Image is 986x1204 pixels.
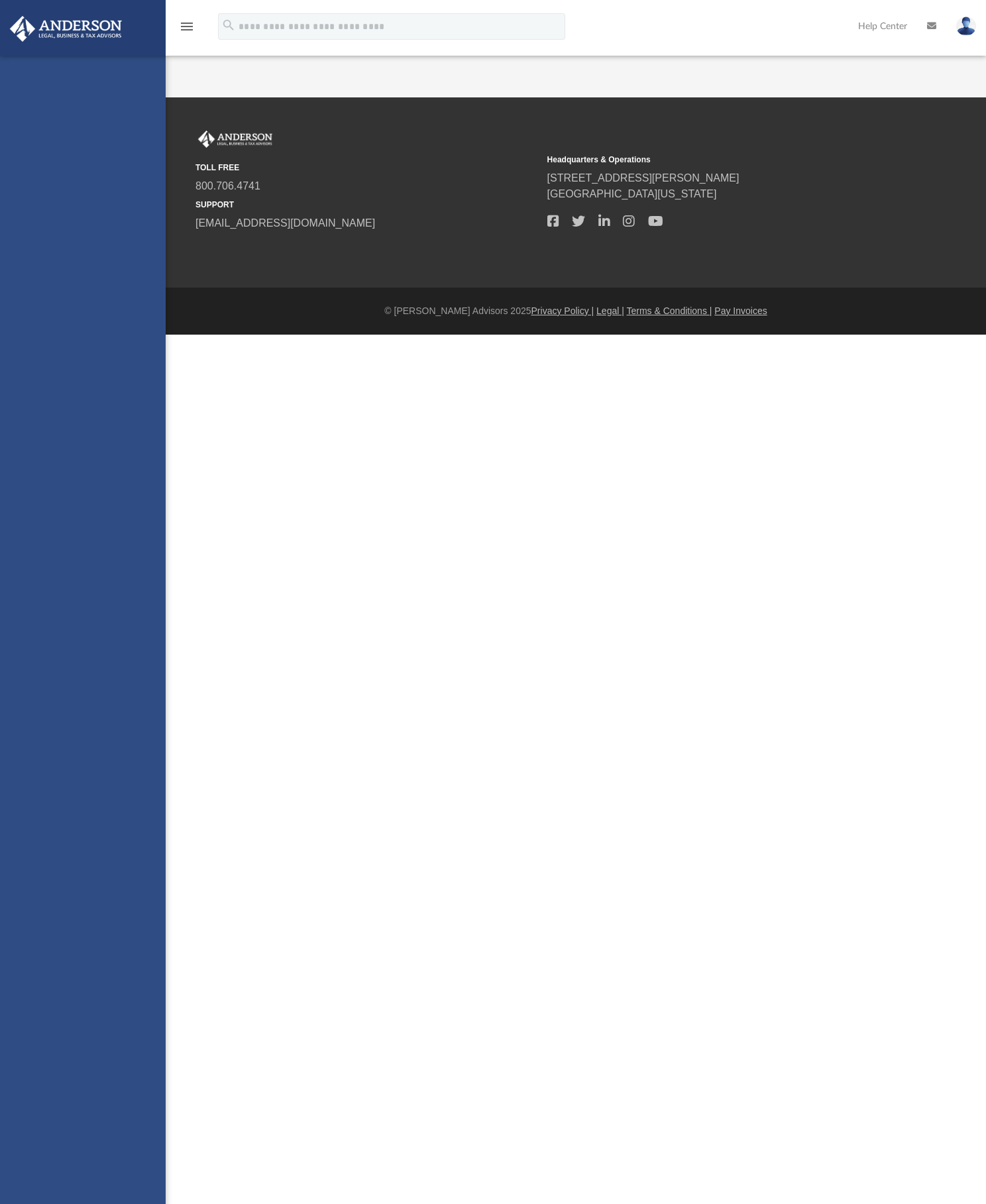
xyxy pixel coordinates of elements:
img: Anderson Advisors Platinum Portal [6,16,126,42]
a: Pay Invoices [714,305,767,316]
img: Anderson Advisors Platinum Portal [195,131,275,148]
a: Legal | [596,305,624,316]
a: [EMAIL_ADDRESS][DOMAIN_NAME] [195,217,375,229]
i: search [221,18,236,32]
small: SUPPORT [195,199,538,211]
a: Terms & Conditions | [627,305,712,316]
a: Privacy Policy | [531,305,594,316]
small: TOLL FREE [195,162,538,174]
a: [STREET_ADDRESS][PERSON_NAME] [547,172,739,184]
div: © [PERSON_NAME] Advisors 2025 [166,304,986,318]
a: menu [179,25,195,34]
a: 800.706.4741 [195,180,260,192]
small: Headquarters & Operations [547,154,890,166]
a: [GEOGRAPHIC_DATA][US_STATE] [547,188,717,199]
i: menu [179,19,195,34]
img: User Pic [956,17,976,36]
